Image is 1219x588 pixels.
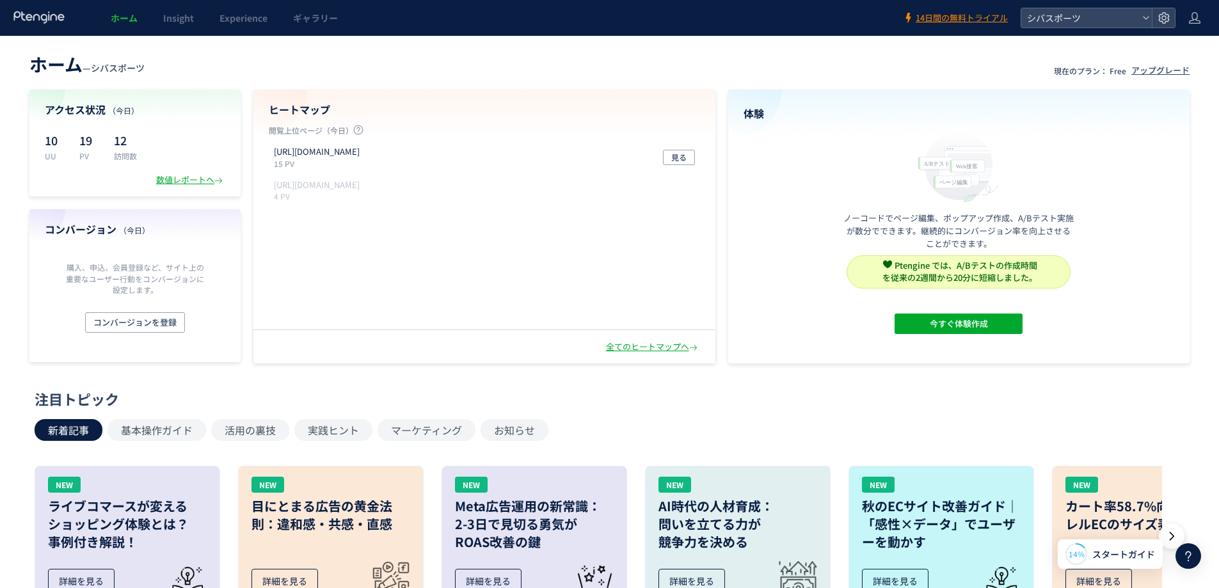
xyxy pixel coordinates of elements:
p: 訪問数 [114,150,137,161]
img: home_experience_onbo_jp-C5-EgdA0.svg [912,129,1005,203]
p: https://shibaspo.co.jp/index.html [274,179,360,191]
span: コンバージョンを登録 [93,312,177,333]
h4: コンバージョン [45,222,225,237]
span: スタートガイド [1092,548,1155,561]
button: 見る [663,150,695,165]
span: ホーム [111,12,138,24]
p: 閲覧上位ページ（今日） [269,125,700,141]
div: NEW [862,477,895,493]
div: 全てのヒートマップへ [606,341,700,353]
p: ノーコードでページ編集、ポップアップ作成、A/Bテスト実施が数分でできます。継続的にコンバージョン率を向上させることができます。 [843,212,1074,250]
div: NEW [658,477,691,493]
a: 14日間の無料トライアル [903,12,1008,24]
span: ホーム [29,51,83,77]
p: 4 PV [274,191,365,202]
p: 19 [79,130,99,150]
img: svg+xml,%3c [887,260,896,269]
span: シバスポーツ [1023,8,1137,28]
button: コンバージョンを登録 [85,312,185,333]
span: Ptengineでは既に18,000以上の体験 が作成されています。 [898,259,1033,283]
div: NEW [455,477,488,493]
button: お知らせ [481,419,548,441]
span: Experience [219,12,267,24]
div: NEW [1065,477,1098,493]
p: PV [79,150,99,161]
h4: アクセス状況 [45,102,225,117]
h3: ライブコマースが変える ショッピング体験とは？ 事例付き解説！ [48,497,207,551]
div: NEW [48,477,81,493]
p: 10 [45,130,64,150]
span: 14日間の無料トライアル [916,12,1008,24]
h3: 秋のECサイト改善ガイド｜「感性×データ」でユーザーを動かす [862,497,1021,551]
div: — [29,51,145,77]
span: 今すぐ体験作成 [930,314,988,334]
span: シバスポーツ [91,61,145,74]
span: （今日） [108,105,139,116]
span: 14% [1069,548,1085,559]
button: 今すぐ体験作成 [895,314,1023,334]
button: 活用の裏技 [211,419,289,441]
div: 注目トピック [35,389,1178,409]
h3: 目にとまる広告の黄金法則：違和感・共感・直感 [251,497,410,533]
h3: Meta広告運用の新常識： 2-3日で見切る勇気が ROAS改善の鍵 [455,497,614,551]
h4: 体験 [744,106,1175,121]
div: NEW [251,477,284,493]
p: 12 [114,130,137,150]
button: 実践ヒント [294,419,372,441]
div: アップグレード [1131,65,1190,77]
div: 数値レポートへ [156,174,225,186]
span: ギャラリー [293,12,338,24]
p: 現在のプラン： Free [1054,65,1126,76]
button: 基本操作ガイド [108,419,206,441]
span: 見る [671,150,687,165]
p: 15 PV [274,158,365,169]
h3: AI時代の人材育成： 問いを立てる力が 競争力を決める [658,497,817,551]
button: 新着記事 [35,419,102,441]
p: UU [45,150,64,161]
span: （今日） [119,225,150,235]
span: Insight [163,12,194,24]
p: 購入、申込、会員登録など、サイト上の重要なユーザー行動をコンバージョンに設定します。 [63,262,207,294]
h4: ヒートマップ [269,102,700,117]
button: マーケティング [378,419,475,441]
p: https://shibaspo.co.jp [274,146,360,158]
